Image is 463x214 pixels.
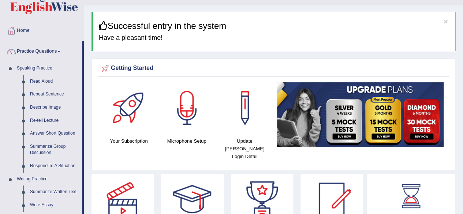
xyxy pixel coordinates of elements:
[100,63,447,74] div: Getting Started
[0,20,84,39] a: Home
[14,173,82,186] a: Writing Practice
[27,159,82,173] a: Respond To A Situation
[27,199,82,212] a: Write Essay
[219,137,270,160] h4: Update [PERSON_NAME] Login Detail
[27,88,82,101] a: Repeat Sentence
[277,82,444,147] img: small5.jpg
[161,137,212,145] h4: Microphone Setup
[27,114,82,127] a: Re-tell Lecture
[27,127,82,140] a: Answer Short Question
[27,101,82,114] a: Describe Image
[104,137,154,145] h4: Your Subscription
[99,21,450,31] h3: Successful entry in the system
[27,140,82,159] a: Summarize Group Discussion
[27,185,82,199] a: Summarize Written Text
[444,18,448,25] button: ×
[99,34,450,42] h4: Have a pleasant time!
[27,75,82,88] a: Read Aloud
[14,62,82,75] a: Speaking Practice
[0,41,82,60] a: Practice Questions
